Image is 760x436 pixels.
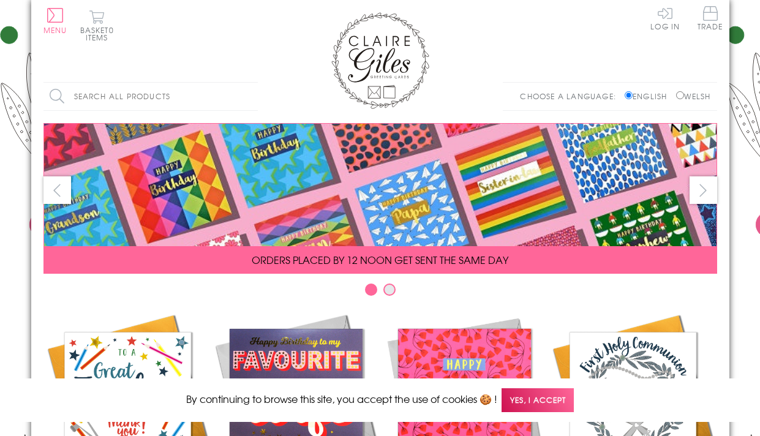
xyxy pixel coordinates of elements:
span: Trade [698,6,723,30]
span: Yes, I accept [502,388,574,412]
label: English [625,91,673,102]
button: Basket0 items [80,10,114,41]
input: English [625,91,633,99]
button: Menu [43,8,67,34]
input: Search all products [43,83,258,110]
p: Choose a language: [520,91,622,102]
button: Carousel Page 2 [383,284,396,296]
button: prev [43,176,71,204]
input: Search [246,83,258,110]
img: Claire Giles Greetings Cards [331,12,429,109]
label: Welsh [676,91,711,102]
a: Trade [698,6,723,32]
span: 0 items [86,24,114,43]
a: Log In [650,6,680,30]
button: next [690,176,717,204]
span: ORDERS PLACED BY 12 NOON GET SENT THE SAME DAY [252,252,508,267]
span: Menu [43,24,67,36]
button: Carousel Page 1 (Current Slide) [365,284,377,296]
div: Carousel Pagination [43,283,717,302]
input: Welsh [676,91,684,99]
